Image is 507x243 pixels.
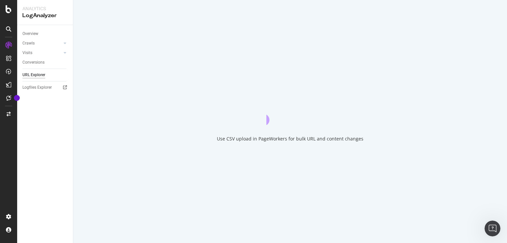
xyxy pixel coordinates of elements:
iframe: Intercom live chat [485,221,500,236]
div: Overview [22,30,38,37]
a: Visits [22,49,62,56]
div: Visits [22,49,32,56]
a: Conversions [22,59,68,66]
a: Crawls [22,40,62,47]
div: animation [266,101,314,125]
div: Conversions [22,59,45,66]
div: Logfiles Explorer [22,84,52,91]
a: Logfiles Explorer [22,84,68,91]
div: URL Explorer [22,72,45,78]
div: Tooltip anchor [14,95,20,101]
div: Use CSV upload in PageWorkers for bulk URL and content changes [217,136,363,142]
a: Overview [22,30,68,37]
a: URL Explorer [22,72,68,78]
div: Analytics [22,5,68,12]
div: LogAnalyzer [22,12,68,19]
div: Crawls [22,40,35,47]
